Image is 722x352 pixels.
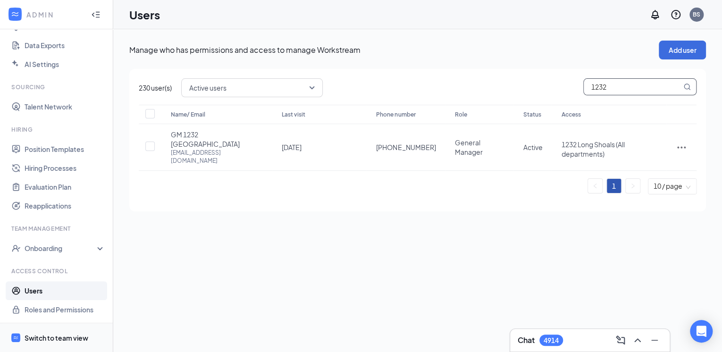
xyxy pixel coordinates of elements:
[630,183,636,189] span: right
[607,179,621,193] a: 1
[588,178,603,193] li: Previous Page
[171,130,263,149] span: GM 1232 [GEOGRAPHIC_DATA]
[649,335,660,346] svg: Minimize
[454,109,504,120] div: Role
[561,140,624,158] span: 1232 Long Shoals (All departments)
[649,9,661,20] svg: Notifications
[25,177,105,196] a: Evaluation Plan
[376,142,436,152] span: [PHONE_NUMBER]
[518,335,535,345] h3: Chat
[552,105,666,124] th: Access
[25,159,105,177] a: Hiring Processes
[544,336,559,344] div: 4914
[693,10,700,18] div: BS
[25,140,105,159] a: Position Templates
[25,55,105,74] a: AI Settings
[91,10,101,19] svg: Collapse
[613,333,628,348] button: ComposeMessage
[25,243,97,253] div: Onboarding
[11,225,103,233] div: Team Management
[632,335,643,346] svg: ChevronUp
[25,97,105,116] a: Talent Network
[683,83,691,91] svg: MagnifyingGlass
[615,335,626,346] svg: ComposeMessage
[25,300,105,319] a: Roles and Permissions
[25,196,105,215] a: Reapplications
[282,109,357,120] div: Last visit
[670,9,681,20] svg: QuestionInfo
[606,178,621,193] li: 1
[454,138,482,156] span: General Manager
[625,178,640,193] li: Next Page
[25,281,105,300] a: Users
[588,179,602,193] button: left
[630,333,645,348] button: ChevronUp
[690,320,713,343] div: Open Intercom Messenger
[171,109,263,120] div: Name/ Email
[13,335,19,341] svg: WorkstreamLogo
[676,142,687,153] svg: ActionsIcon
[10,9,20,19] svg: WorkstreamLogo
[26,10,83,19] div: ADMIN
[626,179,640,193] button: right
[25,36,105,55] a: Data Exports
[171,149,263,165] div: [EMAIL_ADDRESS][DOMAIN_NAME]
[648,179,696,194] div: Page Size
[367,105,445,124] th: Phone number
[584,79,681,95] input: Search users
[647,333,662,348] button: Minimize
[513,105,552,124] th: Status
[523,143,542,151] span: Active
[189,81,227,95] span: Active users
[592,183,598,189] span: left
[11,243,21,253] svg: UserCheck
[139,83,172,93] span: 230 user(s)
[129,45,659,55] p: Manage who has permissions and access to manage Workstream
[282,143,302,151] span: [DATE]
[11,83,103,91] div: Sourcing
[25,333,88,343] div: Switch to team view
[11,267,103,275] div: Access control
[659,41,706,59] button: Add user
[654,179,691,194] span: 10 / page
[11,126,103,134] div: Hiring
[129,7,160,23] h1: Users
